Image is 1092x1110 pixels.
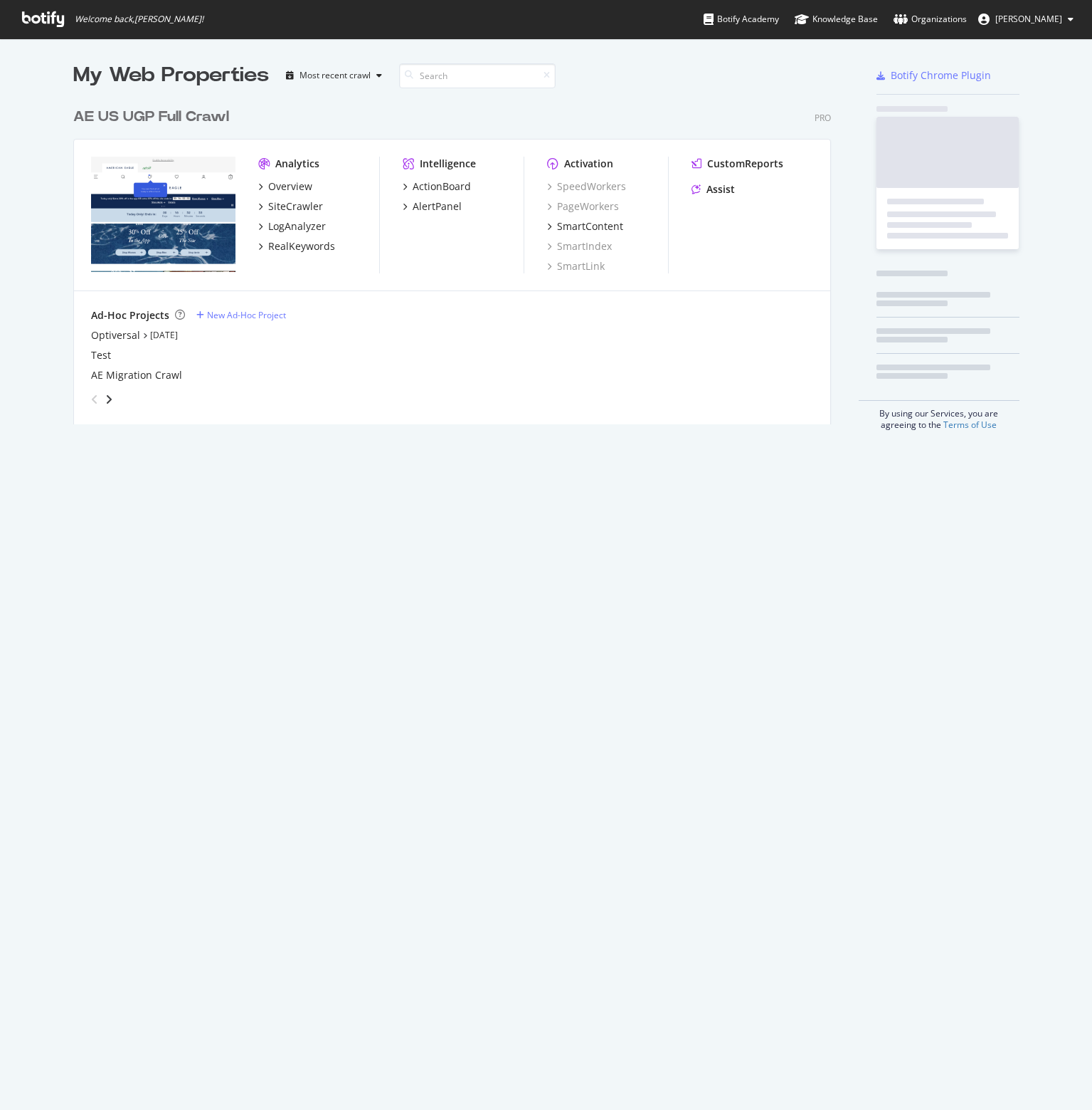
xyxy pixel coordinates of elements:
[85,388,104,411] div: angle-left
[704,12,779,26] div: Botify Academy
[268,179,312,194] div: Overview
[547,179,626,194] a: SpeedWorkers
[547,259,605,273] a: SmartLink
[75,14,203,25] span: Welcome back, [PERSON_NAME] !
[547,219,623,234] a: SmartContent
[891,68,991,83] div: Botify Chrome Plugin
[403,199,462,214] a: AlertPanel
[196,309,286,321] a: New Ad-Hoc Project
[91,328,140,342] a: Optiversal
[91,157,235,272] img: www.ae.com
[943,419,997,431] a: Terms of Use
[403,179,471,194] a: ActionBoard
[207,309,286,321] div: New Ad-Hoc Project
[280,64,388,87] button: Most recent crawl
[691,157,783,171] a: CustomReports
[268,199,323,214] div: SiteCrawler
[258,199,323,214] a: SiteCrawler
[91,368,182,382] a: AE Migration Crawl
[73,90,842,424] div: grid
[876,68,991,83] a: Botify Chrome Plugin
[91,348,111,362] a: Test
[420,157,476,171] div: Intelligence
[91,308,169,323] div: Ad-Hoc Projects
[299,71,371,80] div: Most recent crawl
[104,392,114,407] div: angle-right
[399,63,556,88] input: Search
[564,157,613,171] div: Activation
[73,107,235,127] a: AE US UGP Full Crawl
[258,219,326,234] a: LogAnalyzer
[547,199,619,214] a: PageWorkers
[706,182,735,197] div: Assist
[73,107,229,127] div: AE US UGP Full Crawl
[557,219,623,234] div: SmartContent
[73,61,269,90] div: My Web Properties
[547,239,612,253] a: SmartIndex
[268,239,335,253] div: RealKeywords
[815,112,831,124] div: Pro
[691,182,735,197] a: Assist
[413,199,462,214] div: AlertPanel
[894,12,967,26] div: Organizations
[413,179,471,194] div: ActionBoard
[795,12,878,26] div: Knowledge Base
[275,157,319,171] div: Analytics
[995,13,1062,25] span: Eric Hammond
[707,157,783,171] div: CustomReports
[967,8,1085,31] button: [PERSON_NAME]
[258,179,312,194] a: Overview
[258,239,335,253] a: RealKeywords
[150,329,178,341] a: [DATE]
[859,400,1019,431] div: By using our Services, you are agreeing to the
[268,219,326,234] div: LogAnalyzer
